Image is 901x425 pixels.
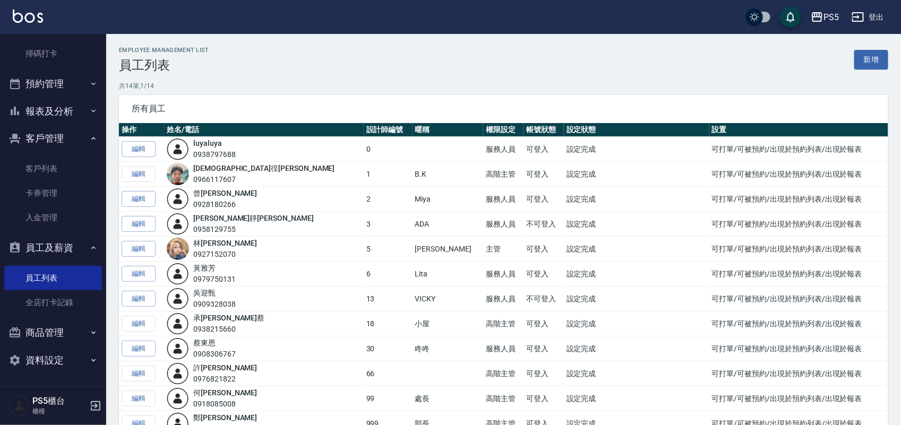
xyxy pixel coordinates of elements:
[193,289,216,297] a: 吳迎甄
[4,181,102,205] a: 卡券管理
[8,395,30,417] img: Person
[413,386,484,411] td: 處長
[167,313,189,335] img: user-login-man-human-body-mobile-person-512.png
[413,212,484,237] td: ADA
[193,314,264,322] a: 承[PERSON_NAME]蔡
[364,187,413,212] td: 2
[524,187,564,212] td: 可登入
[193,398,257,410] div: 0918085008
[364,386,413,411] td: 99
[119,81,888,91] p: 共 14 筆, 1 / 14
[483,386,524,411] td: 高階主管
[193,324,264,335] div: 0938215660
[193,139,222,148] a: luyaluya
[4,346,102,374] button: 資料設定
[413,311,484,336] td: 小屋
[524,361,564,386] td: 可登入
[132,103,876,114] span: 所有員工
[364,162,413,187] td: 1
[483,237,524,262] td: 主管
[524,237,564,262] td: 可登入
[122,241,156,257] a: 編輯
[483,123,524,137] th: 權限設定
[193,363,257,372] a: 許[PERSON_NAME]
[193,214,314,222] a: [PERSON_NAME]靜[PERSON_NAME]
[413,162,484,187] td: B.K
[483,311,524,336] td: 高階主管
[564,262,709,287] td: 設定完成
[364,123,413,137] th: 設計師編號
[483,162,524,187] td: 高階主管
[119,123,164,137] th: 操作
[709,361,888,386] td: 可打單/可被預約/出現於預約列表/出現於報表
[364,262,413,287] td: 6
[709,237,888,262] td: 可打單/可被預約/出現於預約列表/出現於報表
[119,58,209,73] h3: 員工列表
[167,188,189,210] img: user-login-man-human-body-mobile-person-512.png
[193,299,236,310] div: 0909328038
[564,237,709,262] td: 設定完成
[524,386,564,411] td: 可登入
[193,264,216,272] a: 黃雅芳
[167,337,189,360] img: user-login-man-human-body-mobile-person-512.png
[413,237,484,262] td: [PERSON_NAME]
[167,238,189,260] img: avatar.jpeg
[564,287,709,311] td: 設定完成
[709,336,888,361] td: 可打單/可被預約/出現於預約列表/出現於報表
[847,7,888,27] button: 登出
[193,199,257,210] div: 0928180266
[122,291,156,307] a: 編輯
[167,288,189,310] img: user-login-man-human-body-mobile-person-512.png
[122,141,156,158] a: 編輯
[193,239,257,247] a: 林[PERSON_NAME]
[193,149,236,160] div: 0938797688
[709,386,888,411] td: 可打單/可被預約/出現於預約列表/出現於報表
[564,311,709,336] td: 設定完成
[709,123,888,137] th: 設置
[709,162,888,187] td: 可打單/可被預約/出現於預約列表/出現於報表
[483,336,524,361] td: 服務人員
[524,262,564,287] td: 可登入
[4,266,102,290] a: 員工列表
[483,212,524,237] td: 服務人員
[524,137,564,162] td: 可登入
[164,123,364,137] th: 姓名/電話
[564,137,709,162] td: 設定完成
[32,396,87,406] h5: PS5櫃台
[709,262,888,287] td: 可打單/可被預約/出現於預約列表/出現於報表
[524,287,564,311] td: 不可登入
[483,287,524,311] td: 服務人員
[193,339,216,347] a: 蔡東恩
[564,162,709,187] td: 設定完成
[823,11,839,24] div: PS5
[4,157,102,181] a: 客戶列表
[709,137,888,162] td: 可打單/可被預約/出現於預約列表/出現於報表
[193,189,257,197] a: 曾[PERSON_NAME]
[193,224,314,235] div: 0958129755
[122,216,156,232] a: 編輯
[524,336,564,361] td: 可登入
[193,349,236,360] div: 0908306767
[524,123,564,137] th: 帳號狀態
[193,413,257,422] a: 鄭[PERSON_NAME]
[193,374,257,385] div: 0976821822
[193,174,334,185] div: 0966117607
[780,6,801,28] button: save
[709,212,888,237] td: 可打單/可被預約/出現於預約列表/出現於報表
[119,47,209,54] h2: Employee Management List
[193,388,257,397] a: 何[PERSON_NAME]
[564,187,709,212] td: 設定完成
[167,263,189,285] img: user-login-man-human-body-mobile-person-512.png
[709,287,888,311] td: 可打單/可被預約/出現於預約列表/出現於報表
[413,262,484,287] td: Lita
[564,336,709,361] td: 設定完成
[167,362,189,385] img: user-login-man-human-body-mobile-person-512.png
[483,137,524,162] td: 服務人員
[709,311,888,336] td: 可打單/可被預約/出現於預約列表/出現於報表
[709,187,888,212] td: 可打單/可被預約/出現於預約列表/出現於報表
[524,212,564,237] td: 不可登入
[524,162,564,187] td: 可登入
[364,212,413,237] td: 3
[4,319,102,346] button: 商品管理
[364,137,413,162] td: 0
